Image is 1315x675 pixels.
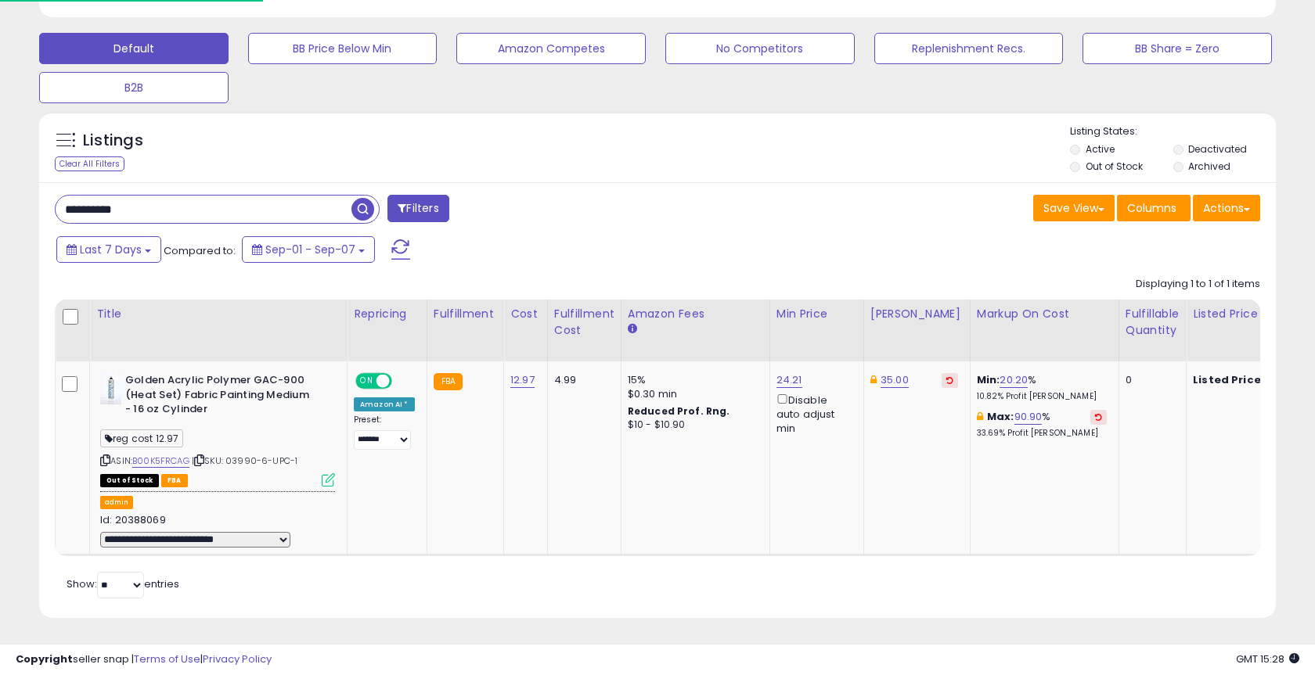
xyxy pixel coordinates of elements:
[192,454,297,467] span: | SKU: 03990-6-UPC-1
[628,404,730,418] b: Reduced Prof. Rng.
[242,236,375,263] button: Sep-01 - Sep-07
[510,306,541,322] div: Cost
[554,306,614,339] div: Fulfillment Cost
[100,373,121,404] img: 310x4WQ5uzL._SL40_.jpg
[628,418,758,432] div: $10 - $10.90
[390,375,415,388] span: OFF
[977,428,1107,439] p: 33.69% Profit [PERSON_NAME]
[1086,142,1115,156] label: Active
[434,373,463,390] small: FBA
[1083,33,1272,64] button: BB Share = Zero
[100,512,166,527] span: Id: 20388069
[510,372,535,388] a: 12.97
[776,372,802,388] a: 24.21
[987,409,1014,424] b: Max:
[354,397,415,411] div: Amazon AI *
[354,306,420,322] div: Repricing
[874,33,1064,64] button: Replenishment Recs.
[628,373,758,387] div: 15%
[776,391,852,436] div: Disable auto adjust min
[776,306,857,322] div: Min Price
[870,306,964,322] div: [PERSON_NAME]
[628,306,763,322] div: Amazon Fees
[100,496,133,509] button: admin
[134,652,200,666] a: Terms of Use
[977,306,1112,322] div: Markup on Cost
[39,33,229,64] button: Default
[970,300,1119,361] th: The percentage added to the cost of goods (COGS) that forms the calculator for Min & Max prices.
[628,322,637,336] small: Amazon Fees.
[1086,160,1143,173] label: Out of Stock
[83,130,143,152] h5: Listings
[1014,409,1043,425] a: 90.90
[1193,195,1260,221] button: Actions
[554,373,609,387] div: 4.99
[354,415,415,450] div: Preset:
[248,33,438,64] button: BB Price Below Min
[96,306,340,322] div: Title
[977,410,1107,439] div: %
[16,652,73,666] strong: Copyright
[125,373,315,421] b: Golden Acrylic Polymer GAC-900 (Heat Set) Fabric Painting Medium - 16 oz Cylinder
[1000,372,1028,388] a: 20.20
[56,236,161,263] button: Last 7 Days
[1136,277,1260,292] div: Displaying 1 to 1 of 1 items
[1126,373,1174,387] div: 0
[628,387,758,401] div: $0.30 min
[1070,124,1275,139] p: Listing States:
[80,242,142,257] span: Last 7 Days
[881,372,909,388] a: 35.00
[16,652,272,667] div: seller snap | |
[161,474,188,487] span: FBA
[1127,200,1176,216] span: Columns
[434,306,497,322] div: Fulfillment
[100,474,159,487] span: All listings that are currently out of stock and unavailable for purchase on Amazon
[55,156,124,171] div: Clear All Filters
[665,33,855,64] button: No Competitors
[39,72,229,103] button: B2B
[357,375,376,388] span: ON
[100,373,335,485] div: ASIN:
[164,243,236,258] span: Compared to:
[203,652,272,666] a: Privacy Policy
[132,454,189,468] a: B00K5FRCAG
[977,391,1107,402] p: 10.82% Profit [PERSON_NAME]
[67,576,179,591] span: Show: entries
[977,372,1000,387] b: Min:
[100,429,183,447] span: reg cost 12.97
[1126,306,1180,339] div: Fulfillable Quantity
[1188,142,1247,156] label: Deactivated
[1193,372,1264,387] b: Listed Price:
[265,242,355,257] span: Sep-01 - Sep-07
[1188,160,1230,173] label: Archived
[456,33,646,64] button: Amazon Competes
[387,195,449,222] button: Filters
[1236,652,1299,666] span: 2025-09-15 15:28 GMT
[977,373,1107,402] div: %
[1117,195,1191,221] button: Columns
[1033,195,1115,221] button: Save View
